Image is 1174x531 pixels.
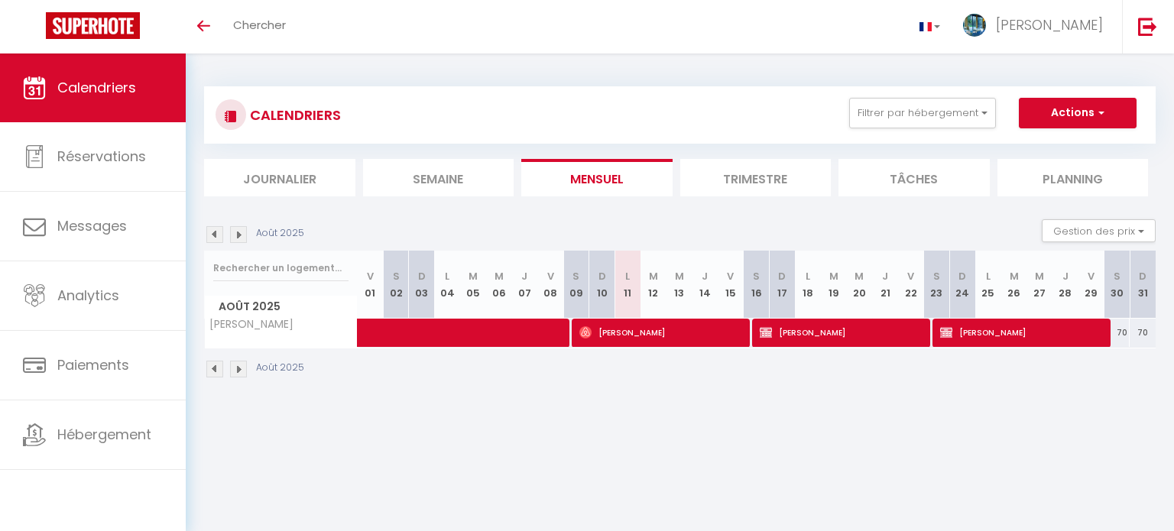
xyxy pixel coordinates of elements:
[1001,251,1027,319] th: 26
[1052,251,1078,319] th: 28
[579,318,744,347] span: [PERSON_NAME]
[598,269,606,283] abbr: D
[363,159,514,196] li: Semaine
[547,269,554,283] abbr: V
[409,251,435,319] th: 03
[445,269,449,283] abbr: L
[256,361,304,375] p: Août 2025
[495,269,504,283] abbr: M
[882,269,888,283] abbr: J
[641,251,666,319] th: 12
[435,251,461,319] th: 04
[1088,269,1095,283] abbr: V
[1130,251,1156,319] th: 31
[1104,319,1130,347] div: 70
[207,319,293,330] span: [PERSON_NAME]
[907,269,914,283] abbr: V
[367,269,374,283] abbr: V
[1139,269,1146,283] abbr: D
[940,318,1104,347] span: [PERSON_NAME]
[872,251,898,319] th: 21
[1010,269,1019,283] abbr: M
[246,98,341,132] h3: CALENDRIERS
[57,355,129,374] span: Paiements
[692,251,718,319] th: 14
[898,251,924,319] th: 22
[57,286,119,305] span: Analytics
[1019,98,1137,128] button: Actions
[418,269,426,283] abbr: D
[760,318,924,347] span: [PERSON_NAME]
[589,251,615,319] th: 10
[233,17,286,33] span: Chercher
[213,254,349,282] input: Rechercher un logement...
[393,269,400,283] abbr: S
[563,251,589,319] th: 09
[383,251,409,319] th: 02
[572,269,579,283] abbr: S
[1130,319,1156,347] div: 70
[57,78,136,97] span: Calendriers
[649,269,658,283] abbr: M
[997,159,1149,196] li: Planning
[256,226,304,241] p: Août 2025
[718,251,744,319] th: 15
[615,251,641,319] th: 11
[521,269,527,283] abbr: J
[958,269,966,283] abbr: D
[57,425,151,444] span: Hébergement
[829,269,838,283] abbr: M
[625,269,630,283] abbr: L
[57,216,127,235] span: Messages
[702,269,708,283] abbr: J
[205,296,357,318] span: Août 2025
[727,269,734,283] abbr: V
[933,269,940,283] abbr: S
[521,159,673,196] li: Mensuel
[778,269,786,283] abbr: D
[744,251,770,319] th: 16
[1042,219,1156,242] button: Gestion des prix
[512,251,538,319] th: 07
[795,251,821,319] th: 18
[975,251,1001,319] th: 25
[1138,17,1157,36] img: logout
[1114,269,1120,283] abbr: S
[753,269,760,283] abbr: S
[46,12,140,39] img: Super Booking
[963,14,986,37] img: ...
[358,251,384,319] th: 01
[838,159,990,196] li: Tâches
[1078,251,1104,319] th: 29
[204,159,355,196] li: Journalier
[675,269,684,283] abbr: M
[469,269,478,283] abbr: M
[1104,251,1130,319] th: 30
[847,251,873,319] th: 20
[680,159,832,196] li: Trimestre
[1062,269,1069,283] abbr: J
[1026,251,1052,319] th: 27
[806,269,810,283] abbr: L
[1035,269,1044,283] abbr: M
[924,251,950,319] th: 23
[949,251,975,319] th: 24
[821,251,847,319] th: 19
[666,251,692,319] th: 13
[537,251,563,319] th: 08
[486,251,512,319] th: 06
[986,269,991,283] abbr: L
[996,15,1103,34] span: [PERSON_NAME]
[770,251,796,319] th: 17
[460,251,486,319] th: 05
[855,269,864,283] abbr: M
[57,147,146,166] span: Réservations
[849,98,996,128] button: Filtrer par hébergement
